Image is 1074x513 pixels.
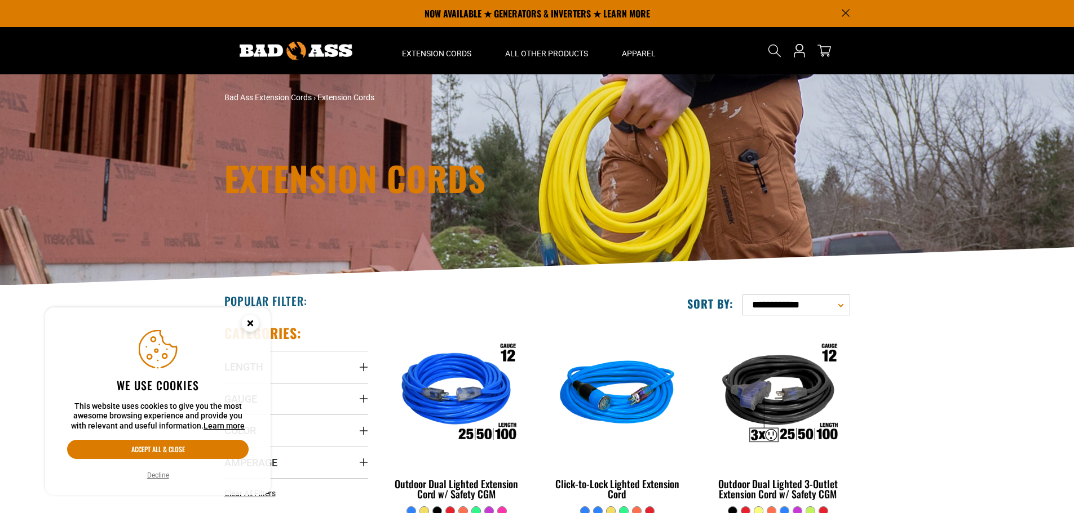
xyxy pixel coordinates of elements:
summary: Search [766,42,784,60]
span: Extension Cords [317,93,374,102]
div: Click-to-Lock Lighted Extension Cord [545,479,689,499]
span: › [313,93,316,102]
summary: Length [224,351,368,382]
div: Outdoor Dual Lighted 3-Outlet Extension Cord w/ Safety CGM [706,479,850,499]
summary: Color [224,414,368,446]
aside: Cookie Consent [45,307,271,496]
span: Apparel [622,48,656,59]
a: Learn more [204,421,245,430]
a: Outdoor Dual Lighted Extension Cord w/ Safety CGM Outdoor Dual Lighted Extension Cord w/ Safety CGM [385,324,529,506]
div: Outdoor Dual Lighted Extension Cord w/ Safety CGM [385,479,529,499]
a: Bad Ass Extension Cords [224,93,312,102]
a: Outdoor Dual Lighted 3-Outlet Extension Cord w/ Safety CGM Outdoor Dual Lighted 3-Outlet Extensio... [706,324,850,506]
img: Outdoor Dual Lighted Extension Cord w/ Safety CGM [386,330,528,460]
summary: All Other Products [488,27,605,74]
button: Decline [144,470,173,481]
img: Outdoor Dual Lighted 3-Outlet Extension Cord w/ Safety CGM [707,330,849,460]
nav: breadcrumbs [224,92,636,104]
summary: Apparel [605,27,673,74]
a: blue Click-to-Lock Lighted Extension Cord [545,324,689,506]
summary: Gauge [224,383,368,414]
summary: Amperage [224,447,368,478]
span: All Other Products [505,48,588,59]
button: Accept all & close [67,440,249,459]
img: blue [546,330,688,460]
summary: Extension Cords [385,27,488,74]
h1: Extension Cords [224,161,636,195]
h2: We use cookies [67,378,249,392]
h2: Popular Filter: [224,293,307,308]
p: This website uses cookies to give you the most awesome browsing experience and provide you with r... [67,402,249,431]
img: Bad Ass Extension Cords [240,42,352,60]
span: Extension Cords [402,48,471,59]
label: Sort by: [687,296,733,311]
span: Clear All Filters [224,489,276,498]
